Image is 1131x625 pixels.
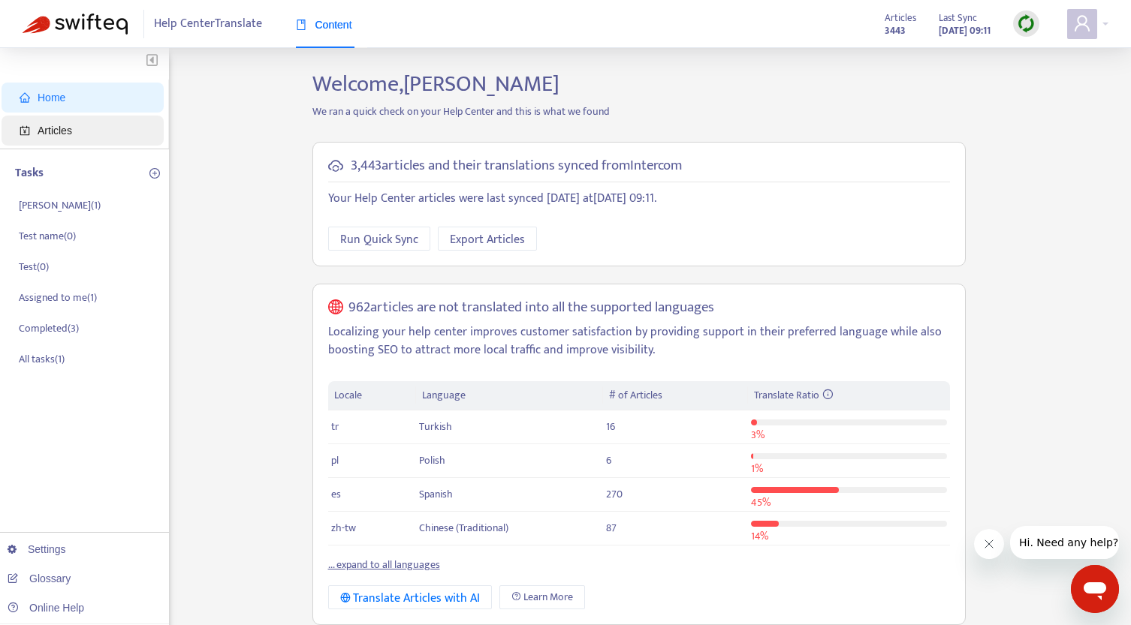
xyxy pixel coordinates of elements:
span: Learn More [523,589,573,605]
span: pl [331,452,339,469]
p: Test name ( 0 ) [19,228,76,244]
p: Completed ( 3 ) [19,320,79,336]
span: plus-circle [149,168,160,179]
span: Polish [419,452,445,469]
span: Export Articles [450,230,525,249]
strong: [DATE] 09:11 [939,23,991,39]
span: zh-tw [331,519,356,536]
th: # of Articles [603,381,748,410]
strong: 3443 [885,23,906,39]
p: We ran a quick check on your Help Center and this is what we found [301,104,977,119]
img: sync.dc5367851b00ba804db3.png [1017,14,1036,33]
div: Translate Ratio [754,387,943,404]
span: user [1073,14,1091,32]
span: Run Quick Sync [340,230,418,249]
p: All tasks ( 1 ) [19,351,65,367]
h5: 3,443 articles and their translations synced from Intercom [351,158,682,175]
a: Glossary [8,572,71,584]
span: 14 % [751,527,768,545]
span: 87 [606,519,617,536]
span: home [20,92,30,103]
iframe: Button to launch messaging window [1071,565,1119,613]
button: Run Quick Sync [328,227,430,251]
span: 45 % [751,494,771,511]
span: Last Sync [939,10,977,26]
button: Export Articles [438,227,537,251]
span: Spanish [419,485,453,503]
img: Swifteq [23,14,128,35]
span: 3 % [751,426,765,443]
span: account-book [20,125,30,136]
span: Content [296,19,352,31]
span: Welcome, [PERSON_NAME] [312,65,559,103]
span: Help Center Translate [154,10,262,38]
div: Translate Articles with AI [340,589,481,608]
span: cloud-sync [328,158,343,173]
iframe: Close message [974,529,1004,559]
a: Online Help [8,602,84,614]
a: Learn More [499,585,585,609]
button: Translate Articles with AI [328,585,493,609]
span: es [331,485,341,503]
span: Chinese (Traditional) [419,519,508,536]
span: global [328,299,343,317]
p: [PERSON_NAME] ( 1 ) [19,197,101,213]
iframe: Message from company [1010,526,1119,559]
p: Assigned to me ( 1 ) [19,290,97,305]
p: Localizing your help center improves customer satisfaction by providing support in their preferre... [328,323,950,359]
p: Tasks [15,164,44,182]
span: 16 [606,418,615,435]
a: ... expand to all languages [328,556,440,573]
span: book [296,20,306,30]
th: Language [416,381,602,410]
span: Articles [38,125,72,137]
a: Settings [8,543,66,555]
span: 270 [606,485,623,503]
span: 6 [606,452,611,469]
p: Test ( 0 ) [19,259,49,275]
span: Turkish [419,418,452,435]
p: Your Help Center articles were last synced [DATE] at [DATE] 09:11 . [328,190,950,208]
span: 1 % [751,460,763,477]
h5: 962 articles are not translated into all the supported languages [348,299,714,317]
span: tr [331,418,339,435]
th: Locale [328,381,417,410]
span: Articles [885,10,916,26]
span: Home [38,92,65,104]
